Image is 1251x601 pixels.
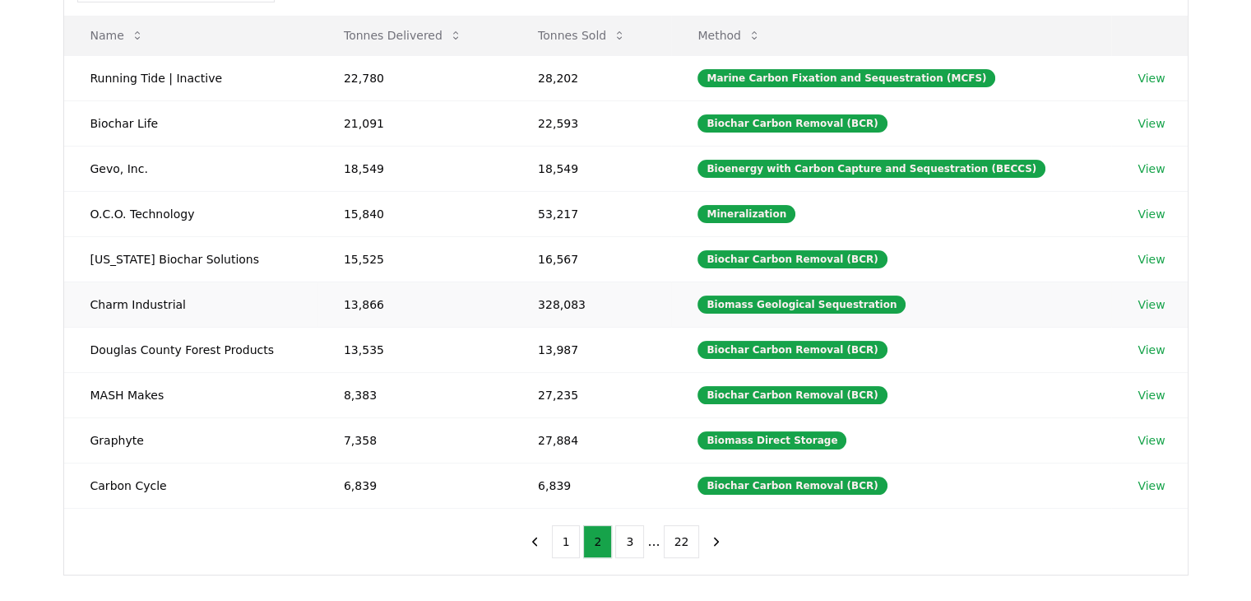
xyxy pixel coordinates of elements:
[552,525,581,558] button: 1
[64,236,317,282] td: [US_STATE] Biochar Solutions
[512,327,671,372] td: 13,987
[697,114,887,133] div: Biochar Carbon Removal (BCR)
[1137,342,1165,358] a: View
[64,463,317,508] td: Carbon Cycle
[697,160,1045,178] div: Bioenergy with Carbon Capture and Sequestration (BECCS)
[1137,387,1165,403] a: View
[684,19,774,52] button: Method
[512,282,671,327] td: 328,083
[1137,206,1165,222] a: View
[664,525,700,558] button: 22
[317,191,512,236] td: 15,840
[77,19,157,52] button: Name
[583,525,612,558] button: 2
[697,386,887,404] div: Biochar Carbon Removal (BCR)
[1137,296,1165,313] a: View
[697,69,995,87] div: Marine Carbon Fixation and Sequestration (MCFS)
[64,146,317,191] td: Gevo, Inc.
[512,236,671,282] td: 16,567
[512,372,671,417] td: 27,235
[317,417,512,463] td: 7,358
[64,327,317,372] td: Douglas County Forest Products
[1137,115,1165,132] a: View
[615,525,644,558] button: 3
[512,191,671,236] td: 53,217
[1137,478,1165,494] a: View
[317,146,512,191] td: 18,549
[697,477,887,495] div: Biochar Carbon Removal (BCR)
[64,417,317,463] td: Graphyte
[317,236,512,282] td: 15,525
[1137,432,1165,449] a: View
[697,205,795,223] div: Mineralization
[697,296,906,314] div: Biomass Geological Sequestration
[317,100,512,146] td: 21,091
[64,282,317,327] td: Charm Industrial
[521,525,549,558] button: previous page
[1137,70,1165,86] a: View
[317,282,512,327] td: 13,866
[317,463,512,508] td: 6,839
[512,100,671,146] td: 22,593
[525,19,639,52] button: Tonnes Sold
[64,191,317,236] td: O.C.O. Technology
[647,532,660,552] li: ...
[697,431,846,450] div: Biomass Direct Storage
[1137,251,1165,268] a: View
[64,55,317,100] td: Running Tide | Inactive
[317,55,512,100] td: 22,780
[512,55,671,100] td: 28,202
[512,146,671,191] td: 18,549
[1137,161,1165,177] a: View
[697,250,887,268] div: Biochar Carbon Removal (BCR)
[64,372,317,417] td: MASH Makes
[512,463,671,508] td: 6,839
[64,100,317,146] td: Biochar Life
[331,19,475,52] button: Tonnes Delivered
[317,327,512,372] td: 13,535
[317,372,512,417] td: 8,383
[512,417,671,463] td: 27,884
[702,525,730,558] button: next page
[697,341,887,359] div: Biochar Carbon Removal (BCR)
